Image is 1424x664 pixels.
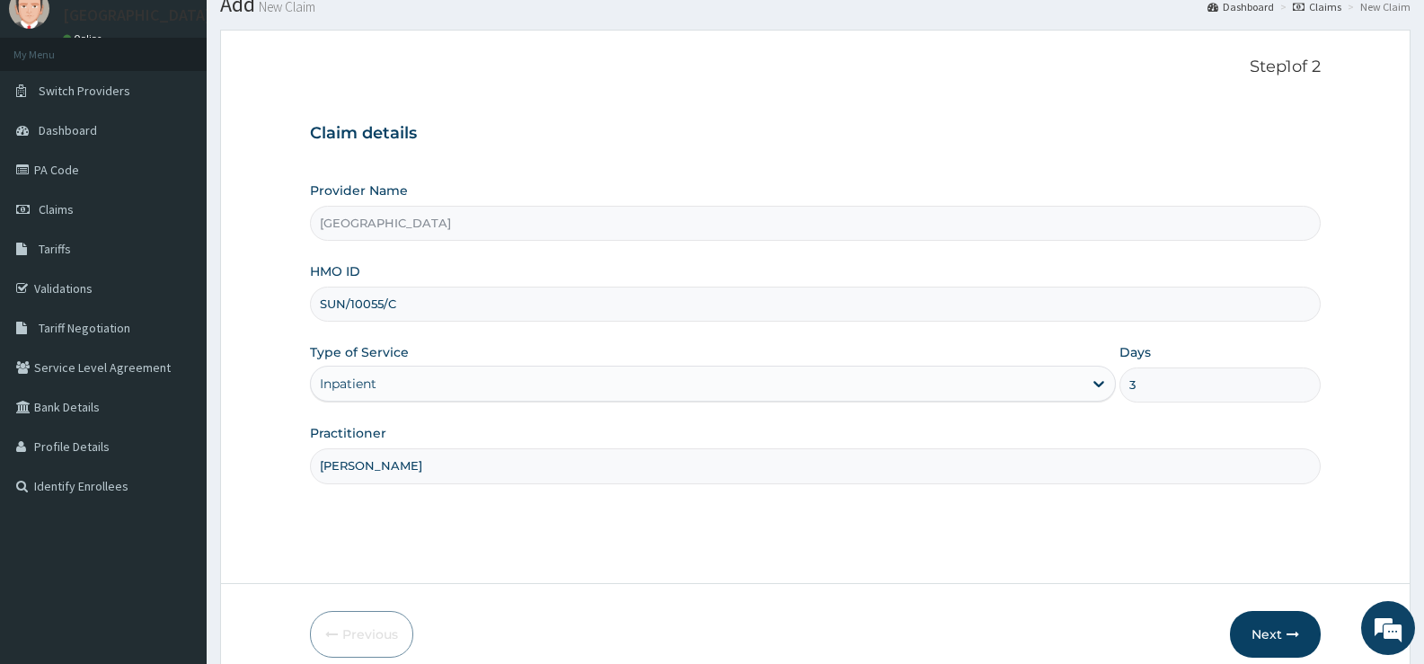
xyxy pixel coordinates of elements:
[39,83,130,99] span: Switch Providers
[104,210,248,392] span: We're online!
[310,58,1321,77] p: Step 1 of 2
[310,181,408,199] label: Provider Name
[310,287,1321,322] input: Enter HMO ID
[310,343,409,361] label: Type of Service
[310,124,1321,144] h3: Claim details
[33,90,73,135] img: d_794563401_company_1708531726252_794563401
[1119,343,1151,361] label: Days
[295,9,338,52] div: Minimize live chat window
[310,611,413,658] button: Previous
[63,32,106,45] a: Online
[93,101,302,124] div: Chat with us now
[39,241,71,257] span: Tariffs
[320,375,376,393] div: Inpatient
[39,320,130,336] span: Tariff Negotiation
[39,201,74,217] span: Claims
[310,424,386,442] label: Practitioner
[63,7,211,23] p: [GEOGRAPHIC_DATA]
[310,262,360,280] label: HMO ID
[1230,611,1321,658] button: Next
[9,459,342,522] textarea: Type your message and hit 'Enter'
[39,122,97,138] span: Dashboard
[310,448,1321,483] input: Enter Name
